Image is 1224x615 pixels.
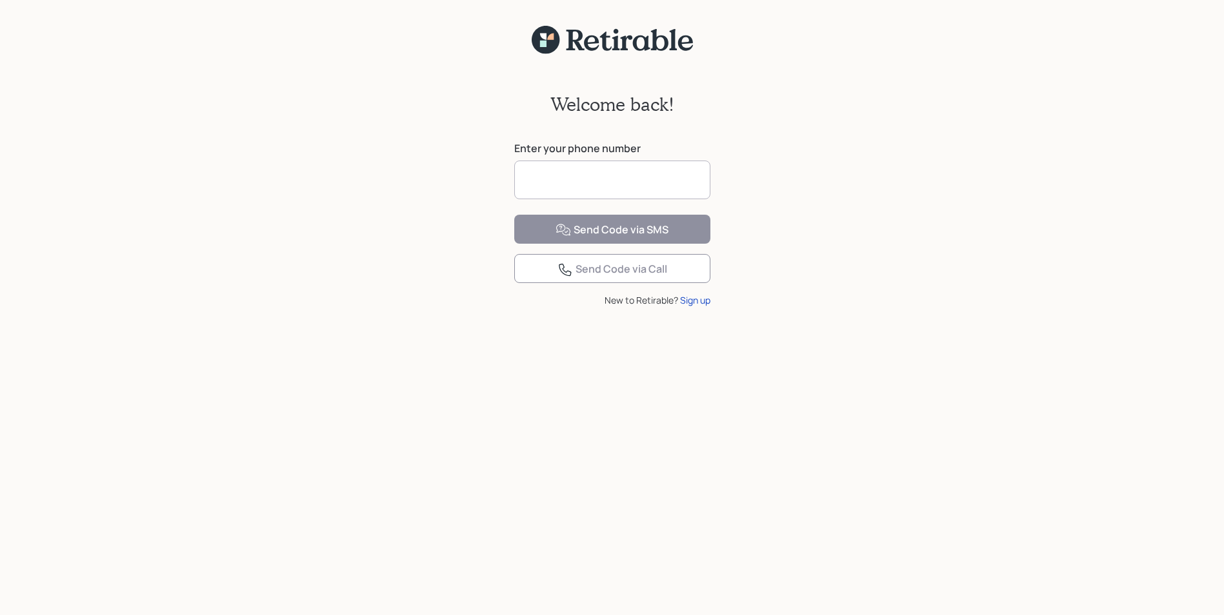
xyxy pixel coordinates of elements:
div: Send Code via Call [557,262,667,277]
div: New to Retirable? [514,293,710,307]
div: Sign up [680,293,710,307]
label: Enter your phone number [514,141,710,155]
h2: Welcome back! [550,93,674,115]
button: Send Code via SMS [514,215,710,244]
button: Send Code via Call [514,254,710,283]
div: Send Code via SMS [556,222,668,238]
